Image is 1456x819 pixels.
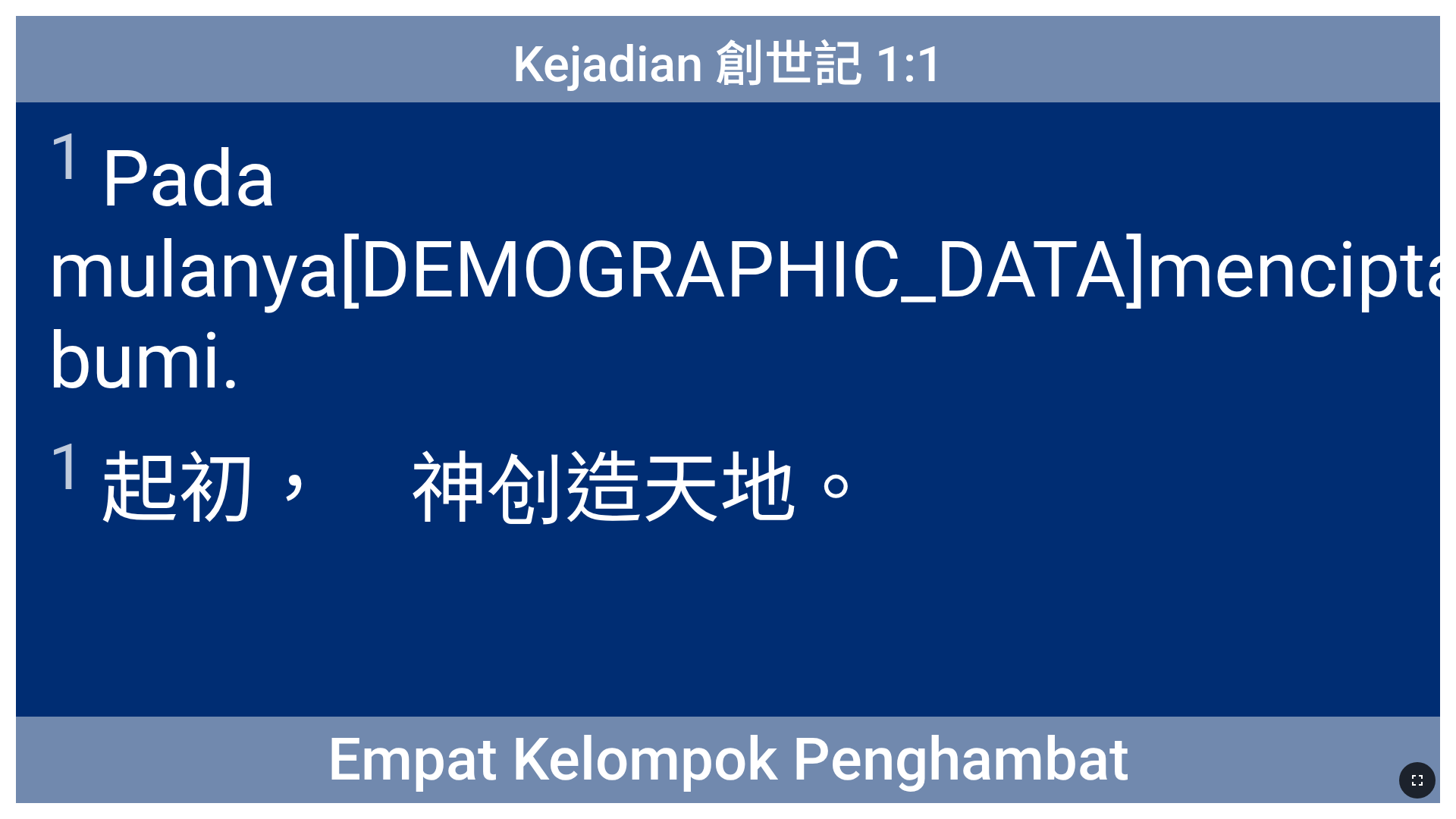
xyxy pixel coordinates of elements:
span: Kejadian 創世記 1:1 [513,24,944,96]
wh776: 。 [797,444,874,535]
sup: 1 [49,119,85,195]
wh1254: 天 [642,444,874,535]
wh7225: ， 神 [256,444,874,535]
span: 起初 [49,426,874,542]
wh776: . [221,315,241,406]
sup: 1 [49,429,85,505]
wh430: 创造 [488,444,874,535]
span: Empat Kelompok Penghambat [328,725,1129,794]
wh8064: 地 [720,444,874,535]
